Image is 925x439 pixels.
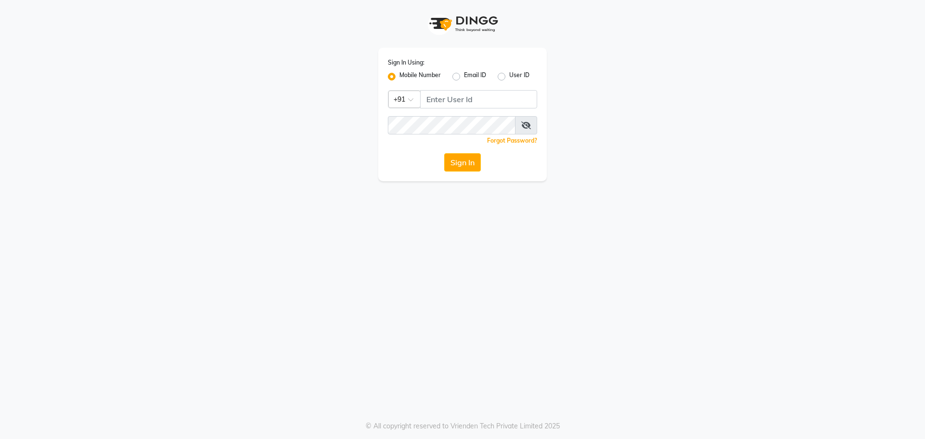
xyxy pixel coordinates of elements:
label: Email ID [464,71,486,82]
label: User ID [509,71,529,82]
img: logo1.svg [424,10,501,38]
input: Username [420,90,537,108]
input: Username [388,116,515,134]
a: Forgot Password? [487,137,537,144]
button: Sign In [444,153,481,172]
label: Mobile Number [399,71,441,82]
label: Sign In Using: [388,58,424,67]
